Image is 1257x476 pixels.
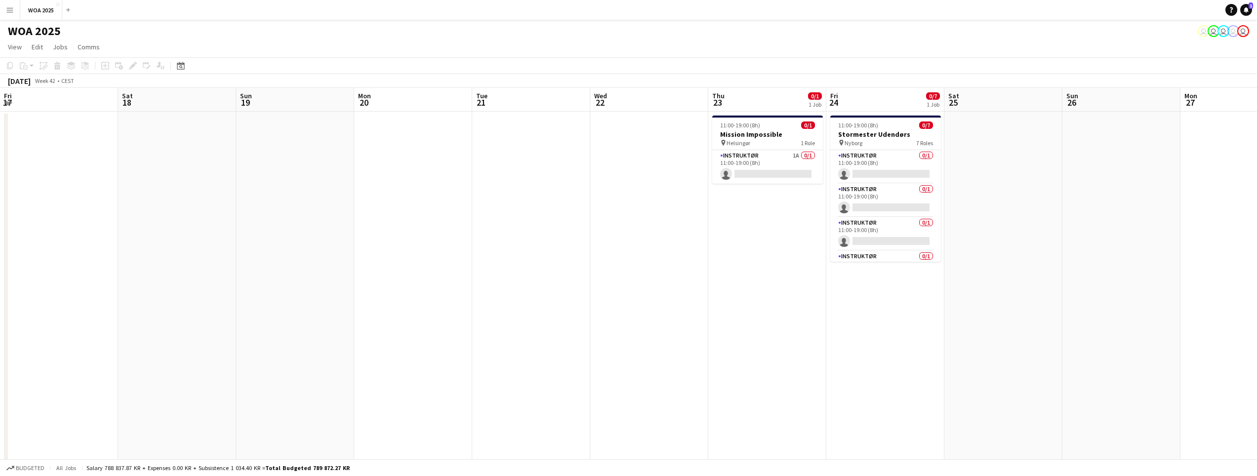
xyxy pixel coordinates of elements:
span: 0/7 [919,121,933,129]
span: Edit [32,42,43,51]
span: 26 [1065,97,1078,108]
span: Helsingør [727,139,750,147]
app-job-card: 11:00-19:00 (8h)0/1Mission Impossible Helsingør1 RoleInstruktør1A0/111:00-19:00 (8h) [712,116,823,184]
h3: Mission Impossible [712,130,823,139]
span: Week 42 [33,77,57,84]
span: Fri [4,91,12,100]
span: 22 [593,97,607,108]
a: Edit [28,40,47,53]
button: WOA 2025 [20,0,62,20]
app-card-role: Instruktør0/111:00-19:00 (8h) [830,184,941,217]
a: 1 [1240,4,1252,16]
app-user-avatar: René Sandager [1208,25,1219,37]
a: Jobs [49,40,72,53]
div: 1 Job [809,101,821,108]
span: 1 [1249,2,1253,9]
span: Tue [476,91,487,100]
app-card-role: Instruktør1A0/111:00-19:00 (8h) [712,150,823,184]
span: 21 [475,97,487,108]
span: 23 [711,97,725,108]
app-card-role: Instruktør0/111:00-19:00 (8h) [830,251,941,284]
span: 1 Role [801,139,815,147]
app-user-avatar: Bettina Madsen [1227,25,1239,37]
span: All jobs [54,464,78,472]
app-card-role: Instruktør0/111:00-19:00 (8h) [830,150,941,184]
span: Budgeted [16,465,44,472]
span: 11:00-19:00 (8h) [720,121,760,129]
span: 25 [947,97,959,108]
span: Sun [240,91,252,100]
span: 18 [121,97,133,108]
span: Sat [122,91,133,100]
span: Sun [1066,91,1078,100]
a: Comms [74,40,104,53]
app-user-avatar: Bettina Madsen [1217,25,1229,37]
span: Nyborg [845,139,862,147]
a: View [4,40,26,53]
div: CEST [61,77,74,84]
span: Mon [1184,91,1197,100]
app-job-card: 11:00-19:00 (8h)0/7Stormester Udendørs Nyborg7 RolesInstruktør0/111:00-19:00 (8h) Instruktør0/111... [830,116,941,262]
h1: WOA 2025 [8,24,61,39]
span: 19 [239,97,252,108]
span: 20 [357,97,371,108]
span: 7 Roles [916,139,933,147]
div: Salary 788 837.87 KR + Expenses 0.00 KR + Subsistence 1 034.40 KR = [86,464,350,472]
app-user-avatar: Drift Drift [1237,25,1249,37]
span: Wed [594,91,607,100]
span: Total Budgeted 789 872.27 KR [265,464,350,472]
span: View [8,42,22,51]
app-card-role: Instruktør0/111:00-19:00 (8h) [830,217,941,251]
app-user-avatar: Bettina Madsen [1198,25,1210,37]
span: Fri [830,91,838,100]
span: Thu [712,91,725,100]
span: Sat [948,91,959,100]
span: 17 [2,97,12,108]
h3: Stormester Udendørs [830,130,941,139]
span: 27 [1183,97,1197,108]
span: 24 [829,97,838,108]
span: Comms [78,42,100,51]
div: [DATE] [8,76,31,86]
span: 0/7 [926,92,940,100]
span: 11:00-19:00 (8h) [838,121,878,129]
span: Jobs [53,42,68,51]
span: 0/1 [808,92,822,100]
span: Mon [358,91,371,100]
span: 0/1 [801,121,815,129]
div: 1 Job [927,101,939,108]
button: Budgeted [5,463,46,474]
